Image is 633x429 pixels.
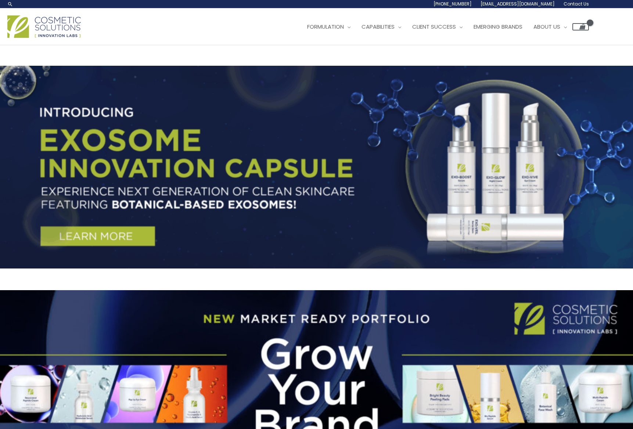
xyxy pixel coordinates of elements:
span: Formulation [307,23,344,30]
span: [EMAIL_ADDRESS][DOMAIN_NAME] [481,1,555,7]
a: Formulation [302,16,356,38]
a: Capabilities [356,16,407,38]
img: Cosmetic Solutions Logo [7,15,81,38]
span: About Us [533,23,560,30]
span: Client Success [412,23,456,30]
a: Client Success [407,16,468,38]
a: Emerging Brands [468,16,528,38]
a: Search icon link [7,1,13,7]
nav: Site Navigation [296,16,589,38]
span: Capabilities [362,23,395,30]
span: [PHONE_NUMBER] [434,1,472,7]
a: About Us [528,16,572,38]
a: View Shopping Cart, empty [572,23,589,30]
span: Emerging Brands [474,23,522,30]
span: Contact Us [564,1,589,7]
